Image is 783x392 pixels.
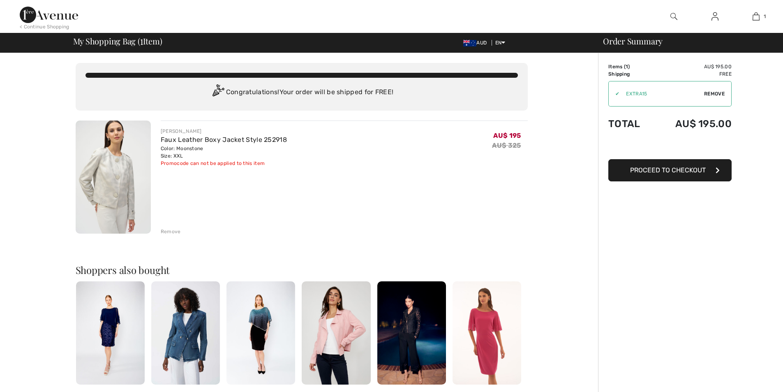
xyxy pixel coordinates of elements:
span: Remove [704,90,725,97]
span: Proceed to Checkout [630,166,706,174]
span: EN [495,40,506,46]
td: AU$ 195.00 [653,110,732,138]
img: Fitted Floral V-Neck Top Style 251268 [377,281,446,385]
img: search the website [670,12,677,21]
span: AU$ 195 [493,132,521,139]
h2: Shoppers also bought [76,265,528,275]
span: AUD [463,40,490,46]
img: My Info [711,12,718,21]
div: Order Summary [593,37,778,45]
span: 1 [140,35,143,46]
td: Free [653,70,732,78]
div: ✔ [609,90,619,97]
img: My Bag [753,12,760,21]
a: Sign In [705,12,725,22]
div: Congratulations! Your order will be shipped for FREE! [85,84,518,101]
td: Shipping [608,70,653,78]
img: Double Breasted Denim Jacket Style 251962 [151,281,220,385]
img: Faux Leather Boxy Jacket Style 252918 [76,121,151,234]
td: Items ( ) [608,63,653,70]
iframe: PayPal [608,138,732,156]
span: My Shopping Bag ( Item) [73,37,162,45]
img: Open Front Casual Jacket Style 256829U [302,281,370,385]
div: Color: Moonstone Size: XXL [161,145,287,160]
img: Knee-Length Sheath Dress Style 251721 [453,281,521,385]
div: < Continue Shopping [20,23,69,30]
span: 1 [626,64,628,70]
button: Proceed to Checkout [608,159,732,181]
img: 1ère Avenue [20,7,78,23]
img: Floral Cape Sheath Dress Style 249276 [76,281,145,385]
div: Promocode can not be applied to this item [161,160,287,167]
input: Promo code [619,81,704,106]
td: Total [608,110,653,138]
a: 1 [736,12,776,21]
td: AU$ 195.00 [653,63,732,70]
s: AU$ 325 [492,141,521,149]
a: Faux Leather Boxy Jacket Style 252918 [161,136,287,144]
div: [PERSON_NAME] [161,128,287,135]
span: 1 [764,13,766,20]
img: Knee-Length Sheath Dress Style 249212 [226,281,295,385]
img: Australian Dollar [463,40,476,46]
img: Congratulation2.svg [210,84,226,101]
div: Remove [161,228,181,235]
